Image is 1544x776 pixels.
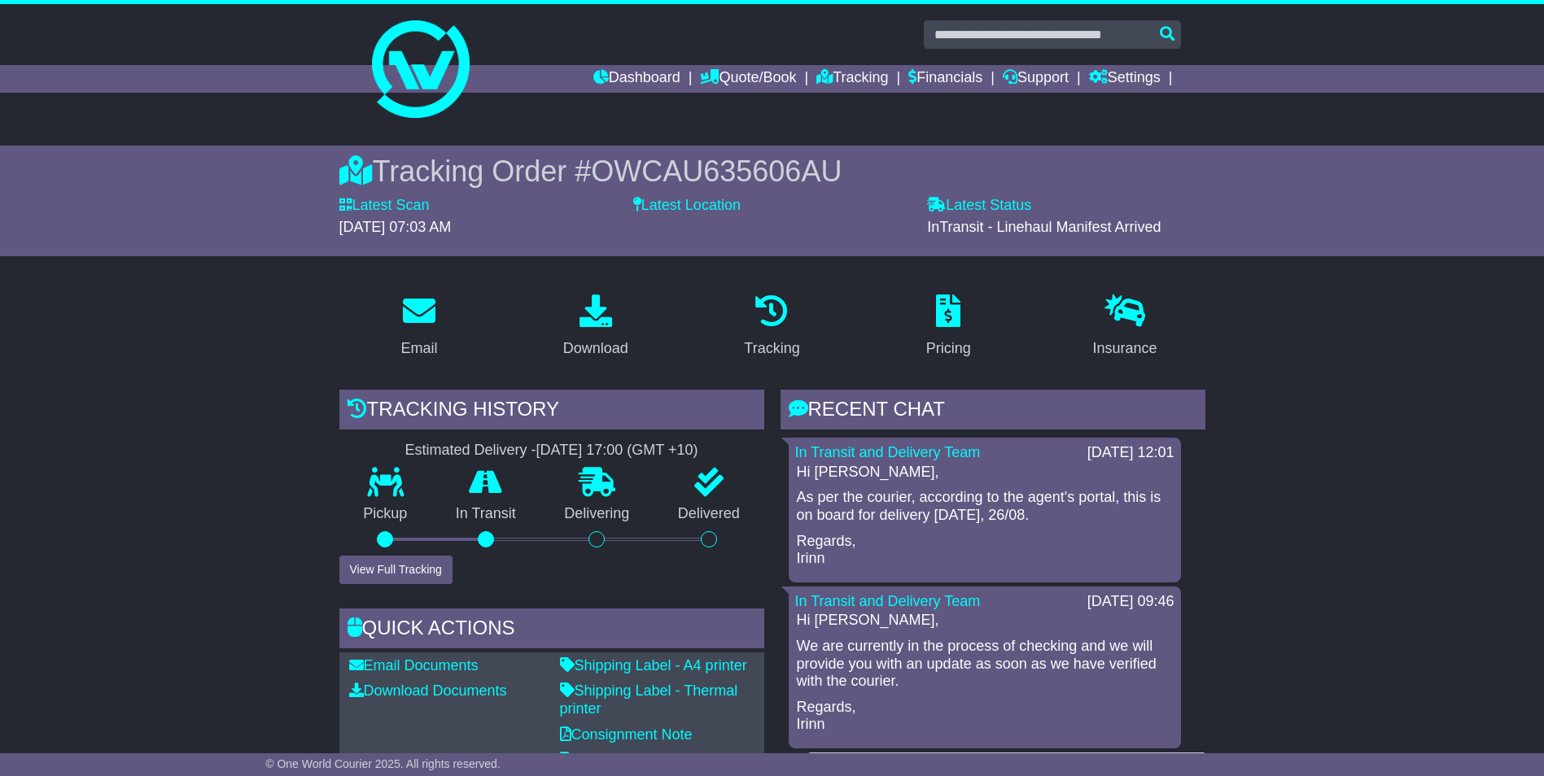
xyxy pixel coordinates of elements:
[1087,444,1174,462] div: [DATE] 12:01
[349,682,507,699] a: Download Documents
[339,219,452,235] span: [DATE] 07:03 AM
[797,638,1173,691] p: We are currently in the process of checking and we will provide you with an update as soon as we ...
[1089,65,1161,93] a: Settings
[339,442,764,460] div: Estimated Delivery -
[390,289,448,365] a: Email
[733,289,810,365] a: Tracking
[431,505,540,523] p: In Transit
[797,464,1173,482] p: Hi [PERSON_NAME],
[816,65,888,93] a: Tracking
[797,489,1173,524] p: As per the courier, according to the agent's portal, this is on board for delivery [DATE], 26/08.
[536,442,698,460] div: [DATE] 17:00 (GMT +10)
[339,608,764,652] div: Quick Actions
[560,752,719,768] a: Original Address Label
[633,197,741,215] label: Latest Location
[349,657,479,674] a: Email Documents
[908,65,982,93] a: Financials
[797,612,1173,630] p: Hi [PERSON_NAME],
[560,682,738,717] a: Shipping Label - Thermal printer
[795,593,981,609] a: In Transit and Delivery Team
[700,65,796,93] a: Quote/Book
[593,65,680,93] a: Dashboard
[654,505,764,523] p: Delivered
[1093,338,1157,360] div: Insurance
[339,505,432,523] p: Pickup
[927,219,1161,235] span: InTransit - Linehaul Manifest Arrived
[339,556,453,584] button: View Full Tracking
[916,289,982,365] a: Pricing
[563,338,628,360] div: Download
[797,533,1173,568] p: Regards, Irinn
[339,197,430,215] label: Latest Scan
[553,289,639,365] a: Download
[540,505,654,523] p: Delivering
[797,699,1173,734] p: Regards, Irinn
[1003,65,1069,93] a: Support
[339,154,1205,189] div: Tracking Order #
[339,390,764,434] div: Tracking history
[927,197,1031,215] label: Latest Status
[744,338,799,360] div: Tracking
[591,155,842,188] span: OWCAU635606AU
[926,338,971,360] div: Pricing
[560,726,693,743] a: Consignment Note
[265,757,501,770] span: © One World Courier 2025. All rights reserved.
[1083,289,1168,365] a: Insurance
[400,338,437,360] div: Email
[795,444,981,460] a: In Transit and Delivery Team
[781,390,1205,434] div: RECENT CHAT
[560,657,747,674] a: Shipping Label - A4 printer
[1087,593,1174,611] div: [DATE] 09:46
